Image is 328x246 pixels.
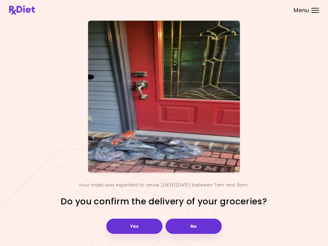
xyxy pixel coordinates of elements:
[294,8,309,13] span: Menu
[106,219,162,234] button: Yes
[79,180,249,190] div: Your order was expected to arrive [DATE][DATE] between 7am and 9am.
[166,219,222,234] button: No
[9,5,35,15] img: RxDiet
[61,196,267,207] h2: Do you confirm the delivery of your groceries?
